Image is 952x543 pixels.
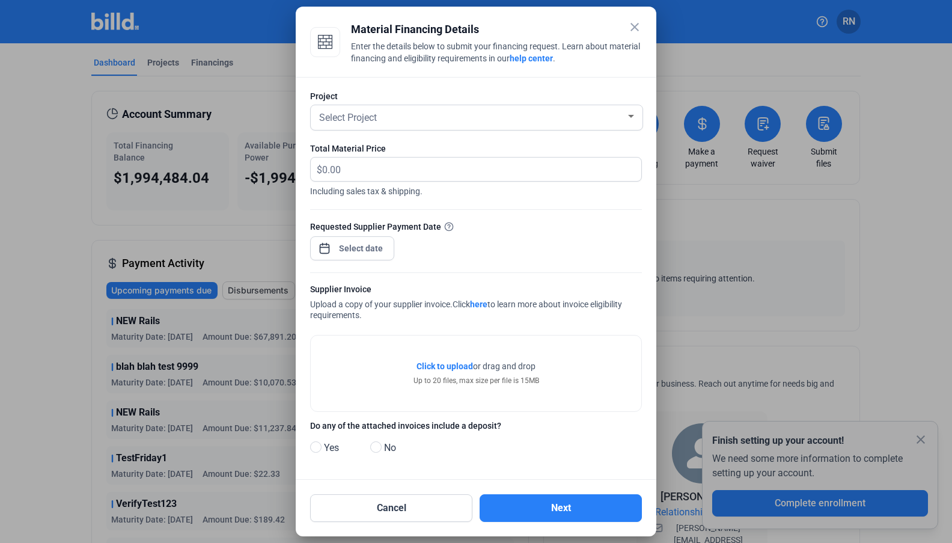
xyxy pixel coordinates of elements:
span: Select Project [319,112,377,123]
a: help center [510,54,553,63]
span: Including sales tax & shipping. [310,182,642,197]
label: Do any of the attached invoices include a deposit? [310,420,642,435]
span: Yes [319,441,339,455]
div: Total Material Price [310,143,642,155]
span: Click to upload [416,361,473,371]
div: Upload a copy of your supplier invoice. [310,283,642,323]
mat-icon: close [627,20,642,34]
a: here [470,299,487,309]
div: Supplier Invoice [310,283,642,298]
input: 0.00 [322,158,627,181]
div: Requested Supplier Payment Date [310,220,642,233]
button: Cancel [310,494,472,522]
span: No [379,441,396,455]
div: Up to 20 files, max size per file is 15MB [413,375,539,386]
button: Next [480,494,642,522]
div: Enter the details below to submit your financing request. Learn about material financing and elig... [351,40,642,67]
span: . [553,54,555,63]
input: Select date [335,241,387,256]
div: Project [310,90,642,102]
button: Open calendar [319,236,331,248]
span: or drag and drop [473,360,535,372]
span: Click to learn more about invoice eligibility requirements. [310,299,622,320]
span: $ [311,158,322,177]
div: Material Financing Details [351,21,642,38]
